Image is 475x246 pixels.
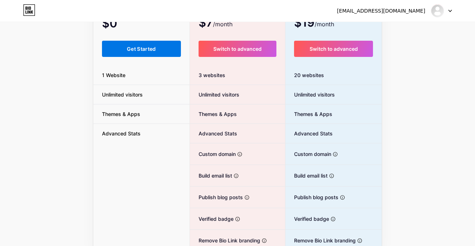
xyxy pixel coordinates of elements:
span: $7 [199,18,232,28]
span: Switch to advanced [310,46,358,52]
span: Unlimited visitors [190,91,239,98]
span: Custom domain [285,150,331,158]
button: Get Started [102,41,181,57]
span: Themes & Apps [93,110,149,118]
span: Unlimited visitors [93,91,151,98]
img: laughwing [431,4,444,18]
span: Advanced Stats [285,130,333,137]
span: Remove Bio Link branding [285,237,356,244]
span: 1 Website [93,71,134,79]
span: Build email list [190,172,232,179]
span: Publish blog posts [190,193,243,201]
div: 20 websites [285,66,382,85]
span: Verified badge [285,215,329,223]
span: Custom domain [190,150,236,158]
div: [EMAIL_ADDRESS][DOMAIN_NAME] [337,7,425,15]
span: Advanced Stats [93,130,149,137]
span: Get Started [127,46,156,52]
span: Build email list [285,172,328,179]
span: Publish blog posts [285,193,338,201]
span: Advanced Stats [190,130,237,137]
span: $19 [294,18,334,28]
span: /month [315,20,334,28]
span: /month [213,20,232,28]
span: Switch to advanced [213,46,262,52]
span: $0 [102,19,137,29]
span: Themes & Apps [190,110,237,118]
span: Remove Bio Link branding [190,237,260,244]
div: 3 websites [190,66,285,85]
span: Verified badge [190,215,234,223]
button: Switch to advanced [199,41,277,57]
button: Switch to advanced [294,41,373,57]
span: Themes & Apps [285,110,332,118]
span: Unlimited visitors [285,91,335,98]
